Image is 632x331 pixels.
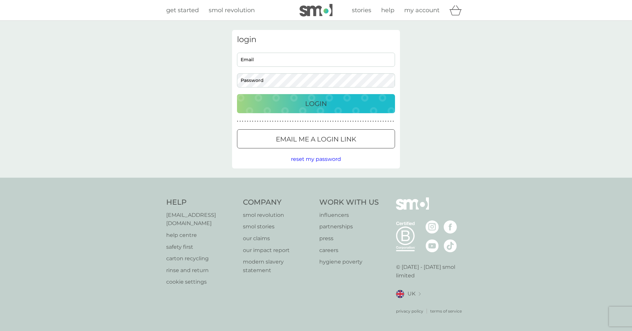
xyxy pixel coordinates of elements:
p: ● [332,120,334,123]
p: ● [300,120,301,123]
img: visit the smol Instagram page [426,220,439,234]
p: press [319,234,379,243]
a: smol stories [243,222,313,231]
a: cookie settings [166,278,236,286]
p: ● [257,120,258,123]
p: ● [237,120,238,123]
p: ● [355,120,356,123]
a: [EMAIL_ADDRESS][DOMAIN_NAME] [166,211,236,228]
p: Email me a login link [276,134,356,144]
span: stories [352,7,371,14]
p: ● [353,120,354,123]
a: modern slavery statement [243,258,313,274]
p: ● [362,120,364,123]
a: help [381,6,394,15]
p: ● [242,120,243,123]
p: ● [380,120,382,123]
img: visit the smol Tiktok page [444,239,457,252]
p: ● [275,120,276,123]
p: ● [337,120,339,123]
div: basket [449,4,466,17]
p: ● [260,120,261,123]
p: ● [302,120,303,123]
h4: Company [243,197,313,208]
p: ● [270,120,271,123]
p: ● [350,120,351,123]
a: careers [319,246,379,255]
p: ● [245,120,246,123]
p: ● [393,120,394,123]
h4: Help [166,197,236,208]
p: ● [254,120,256,123]
p: ● [357,120,359,123]
p: ● [345,120,346,123]
p: ● [312,120,314,123]
img: visit the smol Youtube page [426,239,439,252]
p: ● [317,120,319,123]
a: influencers [319,211,379,219]
a: privacy policy [396,308,423,314]
p: Login [305,98,327,109]
a: terms of service [430,308,462,314]
p: ● [272,120,274,123]
p: ● [247,120,249,123]
img: UK flag [396,290,404,298]
p: ● [378,120,379,123]
p: ● [307,120,309,123]
p: ● [262,120,263,123]
p: ● [340,120,341,123]
a: hygiene poverty [319,258,379,266]
button: Email me a login link [237,129,395,148]
a: carton recycling [166,254,236,263]
p: ● [360,120,361,123]
a: smol revolution [209,6,255,15]
p: ● [280,120,281,123]
p: ● [305,120,306,123]
p: ● [368,120,369,123]
p: ● [285,120,286,123]
p: ● [335,120,336,123]
p: ● [390,120,391,123]
a: help centre [166,231,236,240]
p: ● [252,120,253,123]
p: ● [365,120,366,123]
span: UK [408,290,415,298]
p: rinse and return [166,266,236,275]
h4: Work With Us [319,197,379,208]
p: ● [315,120,316,123]
p: ● [382,120,384,123]
p: ● [322,120,324,123]
img: smol [396,197,429,220]
a: stories [352,6,371,15]
p: ● [282,120,283,123]
a: safety first [166,243,236,251]
p: ● [388,120,389,123]
p: ● [267,120,269,123]
p: ● [297,120,299,123]
span: smol revolution [209,7,255,14]
p: ● [325,120,326,123]
a: our impact report [243,246,313,255]
p: ● [328,120,329,123]
p: ● [330,120,331,123]
p: ● [370,120,371,123]
p: © [DATE] - [DATE] smol limited [396,263,466,280]
p: ● [295,120,296,123]
a: our claims [243,234,313,243]
p: ● [320,120,321,123]
button: Login [237,94,395,113]
p: ● [265,120,266,123]
img: visit the smol Facebook page [444,220,457,234]
p: ● [342,120,344,123]
a: partnerships [319,222,379,231]
img: select a new location [419,292,421,296]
